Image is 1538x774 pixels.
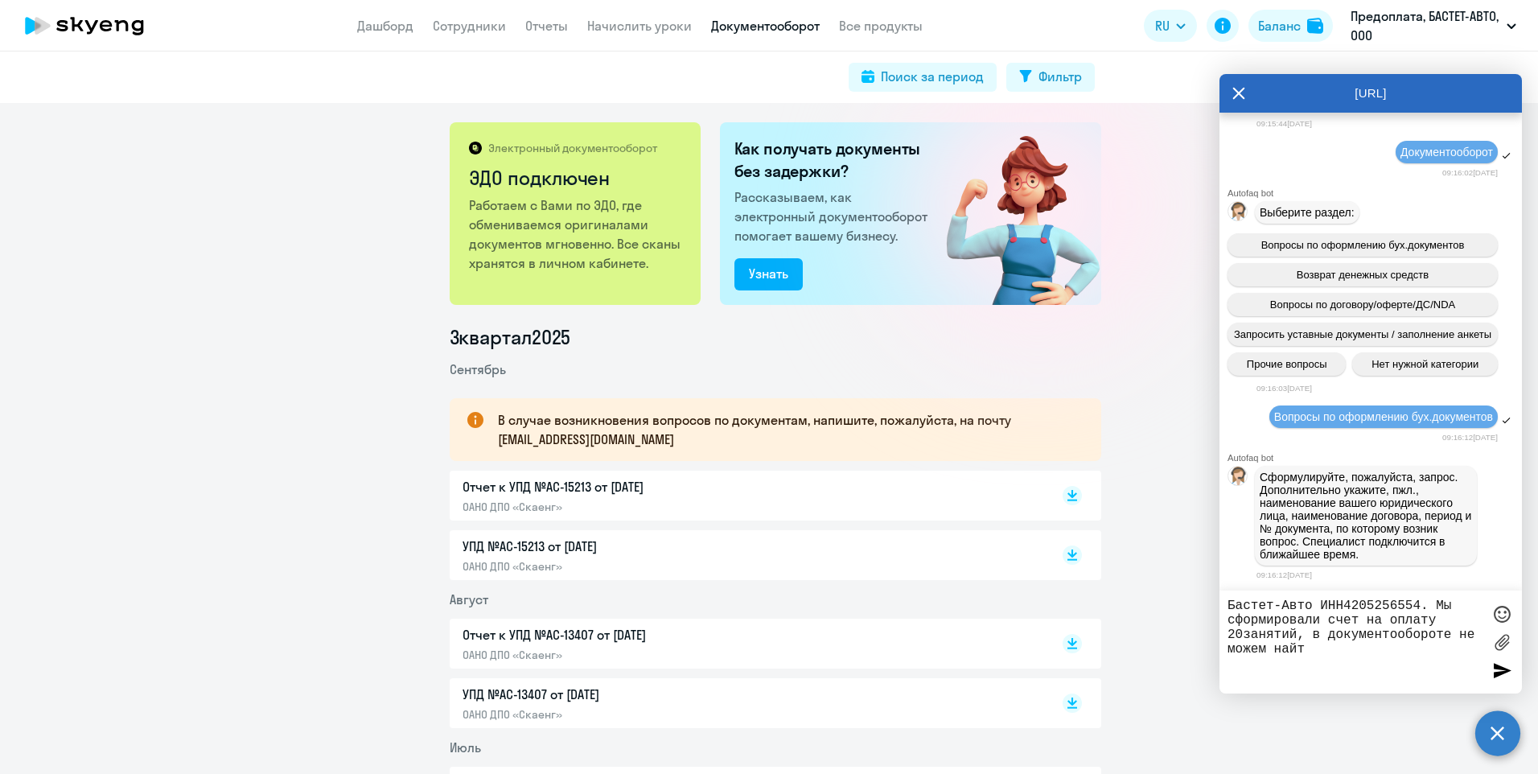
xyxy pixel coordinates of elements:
[1038,67,1082,86] div: Фильтр
[463,625,1029,662] a: Отчет к УПД №AC-13407 от [DATE]ОАНО ДПО «Скаенг»
[1352,352,1498,376] button: Нет нужной категории
[1490,630,1514,654] label: Лимит 10 файлов
[463,685,800,704] p: УПД №AC-13407 от [DATE]
[1228,467,1248,490] img: bot avatar
[1247,358,1327,370] span: Прочие вопросы
[463,707,800,722] p: ОАНО ДПО «Скаенг»
[463,625,800,644] p: Отчет к УПД №AC-13407 от [DATE]
[734,258,803,290] button: Узнать
[463,537,1029,574] a: УПД №AC-15213 от [DATE]ОАНО ДПО «Скаенг»
[1228,263,1498,286] button: Возврат денежных средств
[881,67,984,86] div: Поиск за период
[734,187,934,245] p: Рассказываем, как электронный документооборот помогает вашему бизнесу.
[1270,298,1455,311] span: Вопросы по договору/оферте/ДС/NDA
[450,361,506,377] span: Сентябрь
[525,18,568,34] a: Отчеты
[1228,188,1522,198] div: Autofaq bot
[450,739,481,755] span: Июль
[587,18,692,34] a: Начислить уроки
[1006,63,1095,92] button: Фильтр
[1228,352,1346,376] button: Прочие вопросы
[463,500,800,514] p: ОАНО ДПО «Скаенг»
[1256,570,1312,579] time: 09:16:12[DATE]
[839,18,923,34] a: Все продукты
[849,63,997,92] button: Поиск за период
[498,410,1072,449] p: В случае возникновения вопросов по документам, напишите, пожалуйста, на почту [EMAIL_ADDRESS][DOM...
[1351,6,1500,45] p: Предоплата, БАСТЕТ-АВТО, ООО
[1260,471,1474,561] span: Сформулируйте, пожалуйста, запрос. Дополнительно укажите, пжл., наименование вашего юридического ...
[1442,433,1498,442] time: 09:16:12[DATE]
[1343,6,1524,45] button: Предоплата, БАСТЕТ-АВТО, ООО
[469,165,684,191] h2: ЭДО подключен
[1228,599,1482,685] textarea: Бастет-Авто ИНН4205256554. Мы сформировали счет на оплату 20занятий, в документообороте не можем на
[1228,453,1522,463] div: Autofaq bot
[463,648,800,662] p: ОАНО ДПО «Скаенг»
[1260,206,1355,219] span: Выберите раздел:
[1274,410,1493,423] span: Вопросы по оформлению бух.документов
[1307,18,1323,34] img: balance
[1228,202,1248,225] img: bot avatar
[1248,10,1333,42] button: Балансbalance
[1258,16,1301,35] div: Баланс
[463,559,800,574] p: ОАНО ДПО «Скаенг»
[920,122,1101,305] img: connected
[1228,233,1498,257] button: Вопросы по оформлению бух.документов
[433,18,506,34] a: Сотрудники
[1256,384,1312,393] time: 09:16:03[DATE]
[463,477,800,496] p: Отчет к УПД №AC-15213 от [DATE]
[1228,293,1498,316] button: Вопросы по договору/оферте/ДС/NDA
[463,477,1029,514] a: Отчет к УПД №AC-15213 от [DATE]ОАНО ДПО «Скаенг»
[1256,119,1312,128] time: 09:15:44[DATE]
[749,264,788,283] div: Узнать
[711,18,820,34] a: Документооборот
[1144,10,1197,42] button: RU
[734,138,934,183] h2: Как получать документы без задержки?
[357,18,413,34] a: Дашборд
[469,196,684,273] p: Работаем с Вами по ЭДО, где обмениваемся оригиналами документов мгновенно. Все сканы хранятся в л...
[1155,16,1170,35] span: RU
[1228,323,1498,346] button: Запросить уставные документы / заполнение анкеты
[1234,328,1491,340] span: Запросить уставные документы / заполнение анкеты
[463,537,800,556] p: УПД №AC-15213 от [DATE]
[450,591,488,607] span: Август
[450,324,1101,350] li: 3 квартал 2025
[1261,239,1465,251] span: Вопросы по оформлению бух.документов
[1400,146,1493,159] span: Документооборот
[488,141,657,155] p: Электронный документооборот
[463,685,1029,722] a: УПД №AC-13407 от [DATE]ОАНО ДПО «Скаенг»
[1371,358,1478,370] span: Нет нужной категории
[1297,269,1429,281] span: Возврат денежных средств
[1442,168,1498,177] time: 09:16:02[DATE]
